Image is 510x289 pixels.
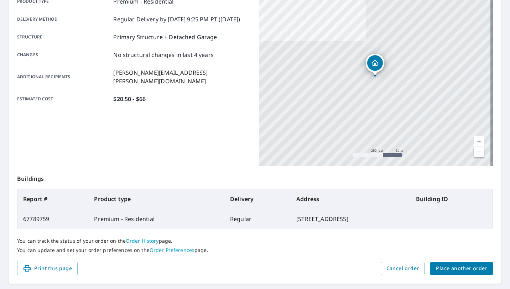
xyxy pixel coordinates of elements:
button: Place another order [430,262,493,275]
p: Regular Delivery by [DATE] 9:25 PM PT ([DATE]) [113,15,240,23]
td: [STREET_ADDRESS] [291,209,410,229]
a: Order History [126,237,159,244]
button: Cancel order [381,262,425,275]
th: Address [291,189,410,209]
p: You can track the status of your order on the page. [17,238,493,244]
p: [PERSON_NAME][EMAIL_ADDRESS][PERSON_NAME][DOMAIN_NAME] [113,68,251,85]
p: You can update and set your order preferences on the page. [17,247,493,253]
a: Current Level 17, Zoom Out [474,147,484,157]
th: Delivery [224,189,291,209]
th: Report # [17,189,88,209]
p: No structural changes in last 4 years [113,51,214,59]
p: Estimated cost [17,95,110,103]
span: Cancel order [386,264,419,273]
p: Buildings [17,166,493,189]
p: Structure [17,33,110,41]
a: Order Preferences [150,247,194,253]
p: Additional recipients [17,68,110,85]
a: Current Level 17, Zoom In [474,136,484,147]
td: 67789759 [17,209,88,229]
span: Place another order [436,264,487,273]
td: Premium - Residential [88,209,224,229]
th: Product type [88,189,224,209]
button: Print this page [17,262,78,275]
div: Dropped pin, building 1, Residential property, 4 Glenview Ave Berlin, NJ 08009 [366,54,384,76]
p: Primary Structure + Detached Garage [113,33,217,41]
span: Print this page [23,264,72,273]
th: Building ID [410,189,493,209]
td: Regular [224,209,291,229]
p: Delivery method [17,15,110,23]
p: $20.50 - $66 [113,95,146,103]
p: Changes [17,51,110,59]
